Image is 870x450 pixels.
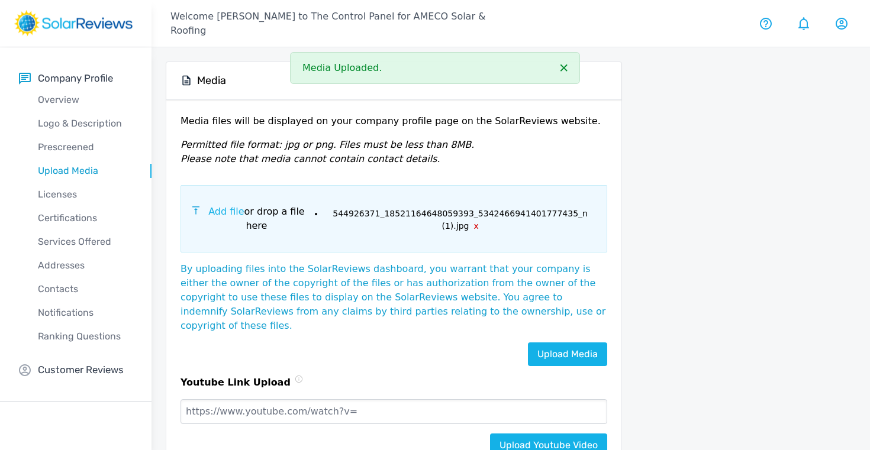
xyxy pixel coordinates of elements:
[19,93,152,107] p: Overview
[19,282,152,296] p: Contacts
[38,362,124,377] p: Customer Reviews
[19,116,152,131] p: Logo & Description
[19,140,152,154] p: Prescreened
[19,187,152,202] p: Licenses
[19,211,152,225] p: Certifications
[19,254,152,277] a: Addresses
[181,399,607,424] input: https://www.youtube.com/watch?v=
[19,183,152,206] a: Licenses
[324,205,597,232] li: 544926371_18521164648059393_5342466941401777435_n (1).jpg
[19,277,152,301] a: Contacts
[19,306,152,320] p: Notifications
[19,230,152,254] a: Services Offered
[19,258,152,273] p: Addresses
[19,135,152,159] a: Prescreened
[19,235,152,249] p: Services Offered
[208,206,244,217] span: Add file
[19,88,152,112] a: Overview
[181,262,607,342] p: By uploading files into the SolarReviews dashboard, you warrant that your company is either the o...
[19,112,152,135] a: Logo & Description
[19,164,152,178] p: Upload Media
[19,159,152,183] a: Upload Media
[19,206,152,230] a: Certifications
[19,329,152,344] p: Ranking Questions
[19,301,152,325] a: Notifications
[201,205,311,233] p: or drop a file here
[19,325,152,348] a: Ranking Questions
[181,375,291,399] p: Youtube Link Upload
[181,153,440,164] em: Please note that media cannot contain contact details.
[302,62,382,74] span: Media Uploaded.
[181,114,607,138] p: Media files will be displayed on your company profile page on the SolarReviews website.
[469,220,478,232] button: x
[528,342,607,366] a: Upload Media
[181,139,474,150] em: Permitted file format: jpg or png. Files must be less than 8MB.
